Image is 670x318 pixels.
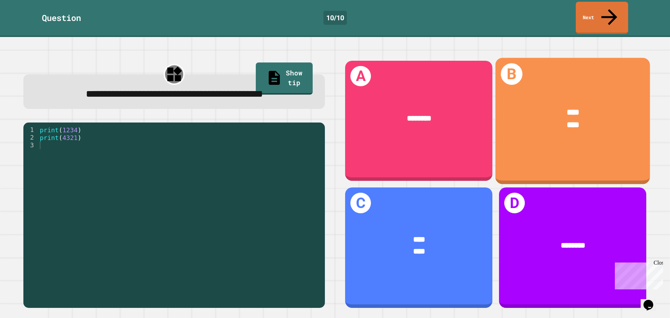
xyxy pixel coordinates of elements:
h1: A [350,66,371,87]
iframe: chat widget [641,290,663,311]
h1: D [504,193,525,213]
h1: C [350,193,371,213]
div: 2 [23,134,38,141]
iframe: chat widget [612,260,663,289]
a: Next [576,2,628,34]
div: Question [42,12,81,24]
div: 3 [23,141,38,149]
div: 10 / 10 [323,11,347,25]
a: Show tip [256,62,313,95]
div: 1 [23,126,38,134]
div: Chat with us now!Close [3,3,48,44]
h1: B [501,63,523,85]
